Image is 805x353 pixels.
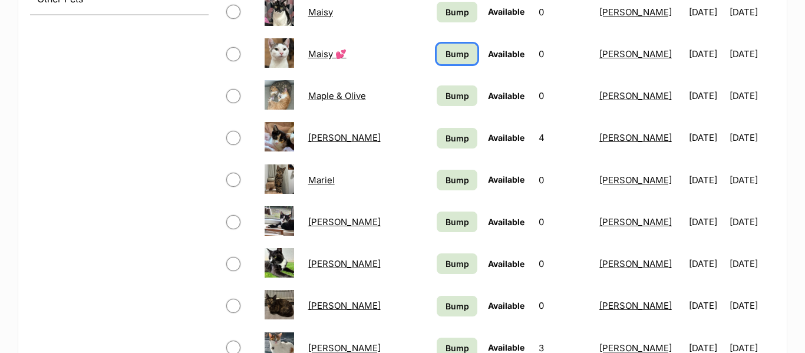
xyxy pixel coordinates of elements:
[488,217,524,227] span: Available
[437,2,477,22] a: Bump
[684,285,728,326] td: [DATE]
[437,296,477,316] a: Bump
[534,202,593,242] td: 0
[308,174,335,186] a: Mariel
[599,258,672,269] a: [PERSON_NAME]
[599,300,672,311] a: [PERSON_NAME]
[730,75,774,116] td: [DATE]
[684,160,728,200] td: [DATE]
[488,301,524,311] span: Available
[599,48,672,60] a: [PERSON_NAME]
[308,90,366,101] a: Maple & Olive
[684,117,728,158] td: [DATE]
[308,132,381,143] a: [PERSON_NAME]
[684,75,728,116] td: [DATE]
[488,49,524,59] span: Available
[534,117,593,158] td: 4
[534,75,593,116] td: 0
[488,342,524,352] span: Available
[265,248,294,278] img: Michael
[684,202,728,242] td: [DATE]
[534,243,593,284] td: 0
[730,243,774,284] td: [DATE]
[437,253,477,274] a: Bump
[446,132,469,144] span: Bump
[446,48,469,60] span: Bump
[488,91,524,101] span: Available
[684,243,728,284] td: [DATE]
[437,44,477,64] a: Bump
[308,216,381,227] a: [PERSON_NAME]
[437,212,477,232] a: Bump
[599,90,672,101] a: [PERSON_NAME]
[308,48,347,60] a: Maisy 💕
[730,202,774,242] td: [DATE]
[599,216,672,227] a: [PERSON_NAME]
[730,160,774,200] td: [DATE]
[488,6,524,17] span: Available
[446,258,469,270] span: Bump
[730,117,774,158] td: [DATE]
[308,258,381,269] a: [PERSON_NAME]
[534,285,593,326] td: 0
[599,6,672,18] a: [PERSON_NAME]
[488,259,524,269] span: Available
[730,34,774,74] td: [DATE]
[437,128,477,149] a: Bump
[446,90,469,102] span: Bump
[446,6,469,18] span: Bump
[534,34,593,74] td: 0
[488,174,524,184] span: Available
[534,160,593,200] td: 0
[684,34,728,74] td: [DATE]
[308,300,381,311] a: [PERSON_NAME]
[437,85,477,106] a: Bump
[308,6,333,18] a: Maisy
[599,132,672,143] a: [PERSON_NAME]
[446,300,469,312] span: Bump
[446,216,469,228] span: Bump
[599,174,672,186] a: [PERSON_NAME]
[488,133,524,143] span: Available
[446,174,469,186] span: Bump
[437,170,477,190] a: Bump
[730,285,774,326] td: [DATE]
